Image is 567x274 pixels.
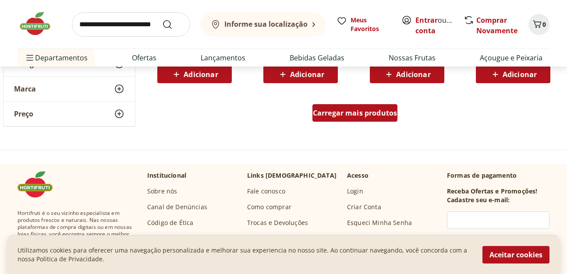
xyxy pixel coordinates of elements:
[201,12,326,37] button: Informe sua localização
[347,218,412,227] a: Esqueci Minha Senha
[480,53,542,63] a: Açougue e Peixaria
[347,171,369,180] p: Acesso
[132,53,156,63] a: Ofertas
[415,15,464,35] a: Criar conta
[25,47,88,68] span: Departamentos
[312,104,398,125] a: Carregar mais produtos
[147,218,193,227] a: Código de Ética
[503,71,537,78] span: Adicionar
[347,187,363,196] a: Login
[347,234,389,243] a: Meus Pedidos
[542,20,546,28] span: 0
[14,84,36,93] span: Marca
[396,71,430,78] span: Adicionar
[247,171,337,180] p: Links [DEMOGRAPHIC_DATA]
[4,102,135,126] button: Preço
[147,203,207,211] a: Canal de Denúncias
[147,187,177,196] a: Sobre nós
[263,66,338,83] button: Adicionar
[201,53,245,63] a: Lançamentos
[162,19,183,30] button: Submit Search
[247,187,285,196] a: Fale conosco
[247,203,291,211] a: Como comprar
[482,246,549,263] button: Aceitar cookies
[18,210,133,259] span: Hortifruti é o seu vizinho especialista em produtos frescos e naturais. Nas nossas plataformas de...
[147,171,186,180] p: Institucional
[18,246,472,263] p: Utilizamos cookies para oferecer uma navegação personalizada e melhorar sua experiencia no nosso ...
[247,218,308,227] a: Trocas e Devoluções
[14,109,33,118] span: Preço
[415,15,438,25] a: Entrar
[447,196,510,204] h3: Cadastre seu e-mail:
[447,187,537,196] h3: Receba Ofertas e Promoções!
[290,71,324,78] span: Adicionar
[157,66,232,83] button: Adicionar
[351,16,391,33] span: Meus Favoritos
[18,11,61,37] img: Hortifruti
[247,234,309,243] a: Aviso de Privacidade
[337,16,391,33] a: Meus Favoritos
[476,15,517,35] a: Comprar Novamente
[184,71,218,78] span: Adicionar
[347,203,381,211] a: Criar Conta
[313,109,397,116] span: Carregar mais produtos
[290,53,344,63] a: Bebidas Geladas
[447,171,549,180] p: Formas de pagamento
[415,15,454,36] span: ou
[25,47,35,68] button: Menu
[72,12,190,37] input: search
[528,14,549,35] button: Carrinho
[476,66,550,83] button: Adicionar
[224,19,308,29] b: Informe sua localização
[370,66,444,83] button: Adicionar
[14,60,48,68] span: Categoria
[389,53,436,63] a: Nossas Frutas
[4,77,135,101] button: Marca
[18,171,61,197] img: Hortifruti
[147,234,185,243] a: Leve Natural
